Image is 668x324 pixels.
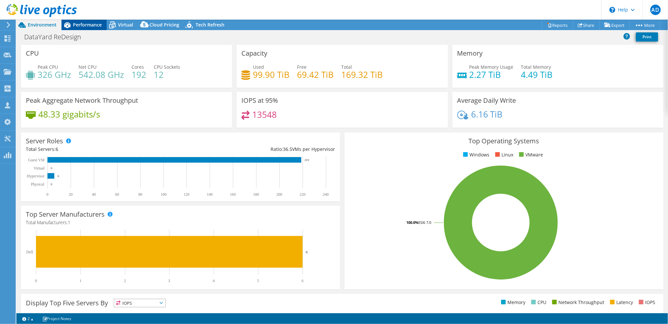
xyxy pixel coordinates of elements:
[637,299,655,306] li: IOPS
[349,137,659,145] h3: Top Operating Systems
[114,299,166,307] span: IOPS
[213,279,215,283] text: 4
[462,151,489,158] li: Windows
[132,71,146,78] h4: 192
[494,151,513,158] li: Linux
[207,192,213,197] text: 140
[276,192,282,197] text: 200
[341,64,352,70] span: Total
[18,315,38,323] a: 2
[283,146,292,152] span: 36.5
[253,64,264,70] span: Used
[457,50,483,57] h3: Memory
[46,192,48,197] text: 0
[149,22,179,28] span: Cloud Pricing
[241,97,278,104] h3: IOPS at 95%
[184,192,189,197] text: 120
[253,71,290,78] h4: 99.90 TiB
[69,192,73,197] text: 20
[469,71,514,78] h4: 2.27 TiB
[26,250,33,254] text: Dell
[26,137,63,145] h3: Server Roles
[35,279,37,283] text: 0
[341,71,383,78] h4: 169.32 TiB
[161,192,167,197] text: 100
[300,192,306,197] text: 220
[38,111,100,118] h4: 48.33 gigabits/s
[297,71,334,78] h4: 69.42 TiB
[38,71,71,78] h4: 326 GHz
[418,220,431,225] tspan: ESXi 7.0
[138,192,142,197] text: 80
[551,299,604,306] li: Network Throughput
[26,211,105,218] h3: Top Server Manufacturers
[154,64,180,70] span: CPU Sockets
[252,111,277,118] h4: 13548
[599,20,630,30] a: Export
[28,22,57,28] span: Environment
[154,71,180,78] h4: 12
[542,20,573,30] a: Reports
[196,22,224,28] span: Tech Refresh
[58,174,59,178] text: 6
[305,158,309,162] text: 219
[609,7,615,13] svg: \n
[297,64,307,70] span: Free
[115,192,119,197] text: 60
[521,71,553,78] h4: 4.49 TiB
[26,50,39,57] h3: CPU
[457,97,516,104] h3: Average Daily Write
[73,22,102,28] span: Performance
[92,192,96,197] text: 40
[521,64,551,70] span: Total Memory
[132,64,144,70] span: Cores
[230,192,236,197] text: 160
[180,146,335,153] div: Ratio: VMs per Hypervisor
[26,219,335,226] h4: Total Manufacturers:
[26,97,138,104] h3: Peak Aggregate Network Throughput
[241,50,267,57] h3: Capacity
[469,64,514,70] span: Peak Memory Usage
[650,5,661,15] span: AD
[21,33,91,41] h1: DataYard ReDesign
[530,299,546,306] li: CPU
[302,279,304,283] text: 6
[168,279,170,283] text: 3
[31,182,44,187] text: Physical
[406,220,418,225] tspan: 100.0%
[38,64,58,70] span: Peak CPU
[500,299,525,306] li: Memory
[38,315,76,323] a: Project Notes
[636,32,658,42] a: Print
[518,151,543,158] li: VMware
[257,279,259,283] text: 5
[68,219,70,225] span: 1
[26,146,180,153] div: Total Servers:
[27,174,44,178] text: Hypervisor
[34,166,45,171] text: Virtual
[608,299,633,306] li: Latency
[124,279,126,283] text: 2
[118,22,133,28] span: Virtual
[79,64,97,70] span: Net CPU
[323,192,329,197] text: 240
[629,20,660,30] a: More
[51,167,52,170] text: 0
[79,279,81,283] text: 1
[28,158,44,162] text: Guest VM
[306,250,308,254] text: 6
[79,71,124,78] h4: 542.08 GHz
[56,146,58,152] span: 6
[471,111,503,118] h4: 6.16 TiB
[253,192,259,197] text: 180
[51,183,52,186] text: 0
[573,20,600,30] a: Share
